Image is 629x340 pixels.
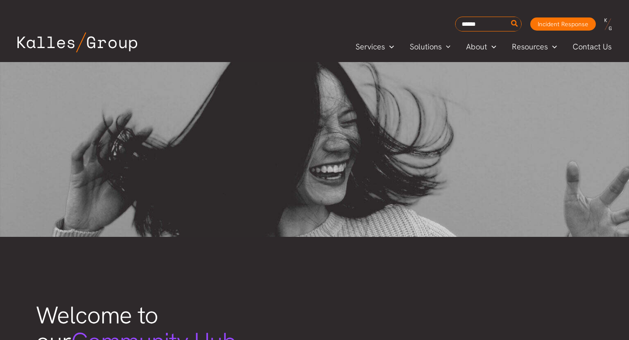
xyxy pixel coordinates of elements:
[442,40,451,53] span: Menu Toggle
[530,17,596,31] a: Incident Response
[402,40,459,53] a: SolutionsMenu Toggle
[410,40,442,53] span: Solutions
[573,40,612,53] span: Contact Us
[348,39,620,54] nav: Primary Site Navigation
[348,40,402,53] a: ServicesMenu Toggle
[565,40,620,53] a: Contact Us
[504,40,565,53] a: ResourcesMenu Toggle
[385,40,394,53] span: Menu Toggle
[509,17,520,31] button: Search
[17,32,137,52] img: Kalles Group
[512,40,548,53] span: Resources
[487,40,496,53] span: Menu Toggle
[548,40,557,53] span: Menu Toggle
[356,40,385,53] span: Services
[466,40,487,53] span: About
[458,40,504,53] a: AboutMenu Toggle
